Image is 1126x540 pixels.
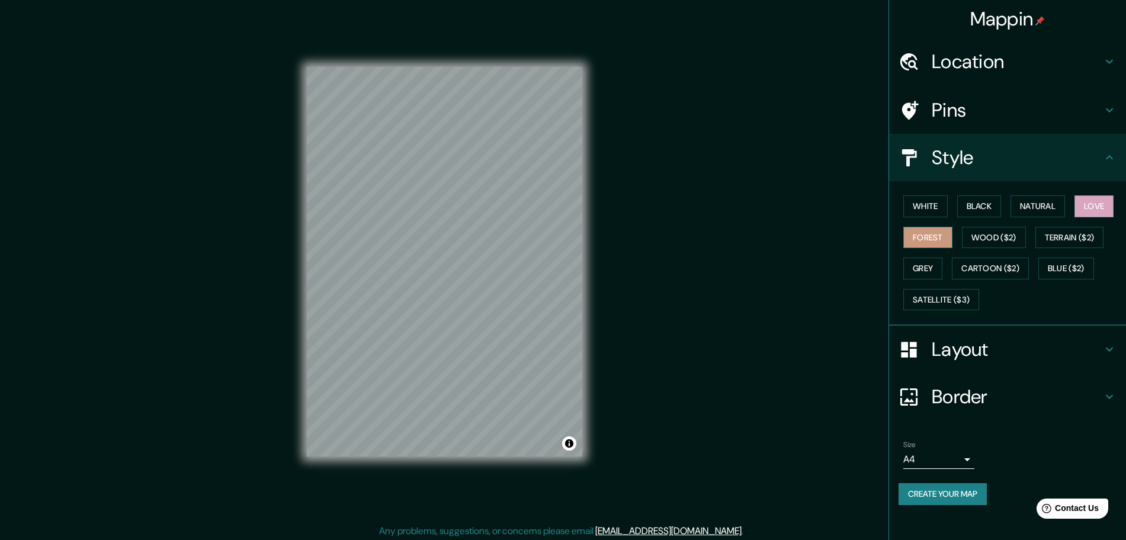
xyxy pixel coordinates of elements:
div: Pins [889,86,1126,134]
button: Satellite ($3) [903,289,979,311]
h4: Mappin [970,7,1045,31]
iframe: Help widget launcher [1021,494,1113,527]
div: A4 [903,450,974,469]
button: Natural [1010,195,1065,217]
button: Cartoon ($2) [952,258,1029,279]
div: . [743,524,745,538]
h4: Layout [932,337,1102,361]
div: Style [889,134,1126,181]
button: Terrain ($2) [1035,227,1104,249]
h4: Pins [932,98,1102,122]
div: Layout [889,326,1126,373]
button: Toggle attribution [562,436,576,451]
button: Love [1074,195,1114,217]
img: pin-icon.png [1035,16,1045,25]
h4: Border [932,385,1102,409]
h4: Style [932,146,1102,169]
button: Wood ($2) [962,227,1026,249]
h4: Location [932,50,1102,73]
button: Forest [903,227,952,249]
button: Blue ($2) [1038,258,1094,279]
div: Location [889,38,1126,85]
button: Create your map [899,483,987,505]
canvas: Map [307,67,582,457]
button: Grey [903,258,942,279]
a: [EMAIL_ADDRESS][DOMAIN_NAME] [595,525,742,537]
button: Black [957,195,1002,217]
button: White [903,195,948,217]
p: Any problems, suggestions, or concerns please email . [379,524,743,538]
div: . [745,524,748,538]
label: Size [903,440,916,450]
div: Border [889,373,1126,420]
